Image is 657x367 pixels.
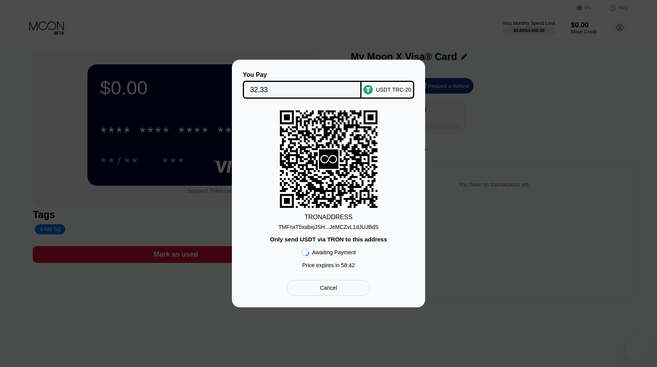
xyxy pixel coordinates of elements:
div: TRON ADDRESS [304,214,353,221]
div: Only send USDT via TRON to this address [270,236,387,243]
div: USDT TRC-20 [376,87,411,93]
div: Cancel [320,284,337,291]
div: You Pay [243,71,362,78]
div: Price expires in [302,262,355,268]
div: You PayUSDT TRC-20 [244,71,413,99]
div: TMFnxT5xabxjJSH...JeMCZvL1dJUJBdS [278,224,379,230]
div: Awaiting Payment [312,249,356,255]
iframe: Button to launch messaging window [626,336,651,361]
div: TMFnxT5xabxjJSH...JeMCZvL1dJUJBdS [278,221,379,230]
div: Cancel [287,280,370,296]
span: 58 : 42 [341,262,355,268]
